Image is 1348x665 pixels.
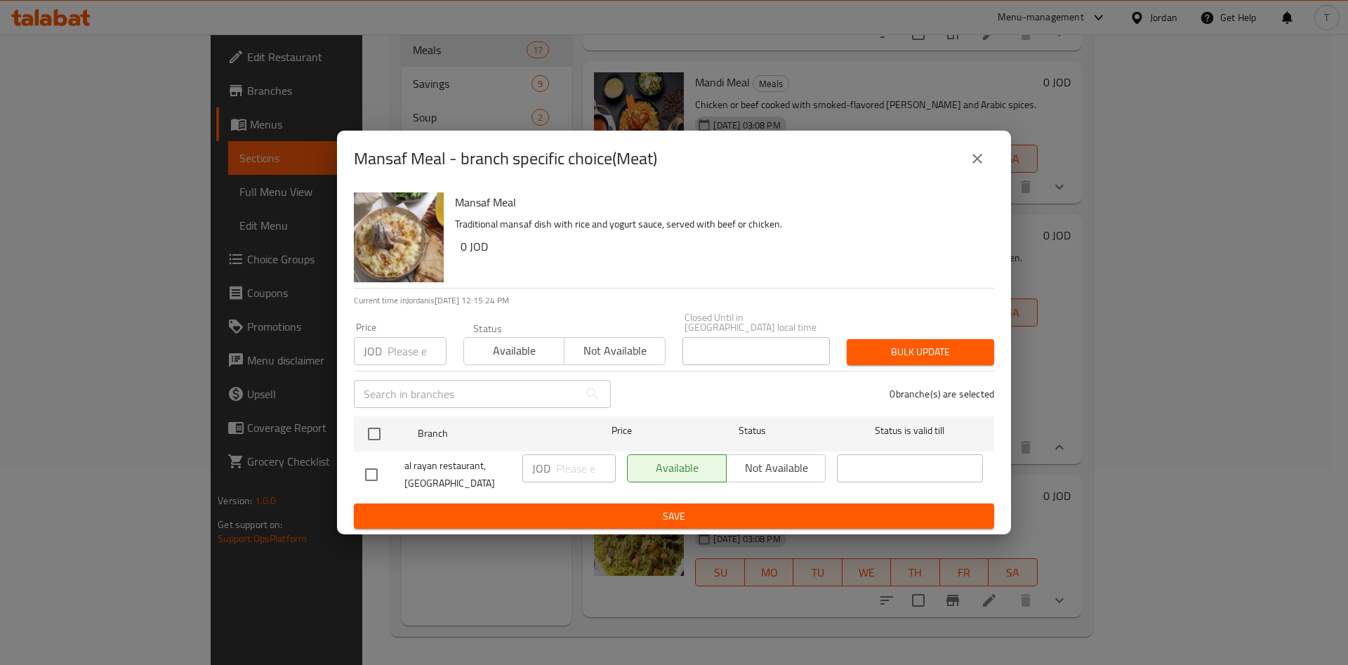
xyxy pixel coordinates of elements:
span: al rayan restaurant, [GEOGRAPHIC_DATA] [404,457,511,492]
h6: 0 JOD [461,237,983,256]
input: Please enter price [388,337,447,365]
input: Please enter price [556,454,616,482]
button: close [960,142,994,176]
span: Available [470,341,559,361]
p: Current time in Jordan is [DATE] 12:15:24 PM [354,294,994,307]
button: Available [463,337,564,365]
img: Mansaf Meal [354,192,444,282]
span: Bulk update [858,343,983,361]
p: JOD [364,343,382,360]
button: Bulk update [847,339,994,365]
span: Price [575,422,668,440]
p: Traditional mansaf dish with rice and yogurt sauce, served with beef or chicken. [455,216,983,233]
input: Search in branches [354,380,579,408]
h2: Mansaf Meal - branch specific choice(Meat) [354,147,657,170]
h6: Mansaf Meal [455,192,983,212]
span: Branch [418,425,564,442]
button: Not available [564,337,665,365]
p: 0 branche(s) are selected [890,387,994,401]
button: Save [354,503,994,529]
p: JOD [532,460,550,477]
span: Status [680,422,826,440]
span: Status is valid till [837,422,983,440]
span: Save [365,508,983,525]
span: Not available [570,341,659,361]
